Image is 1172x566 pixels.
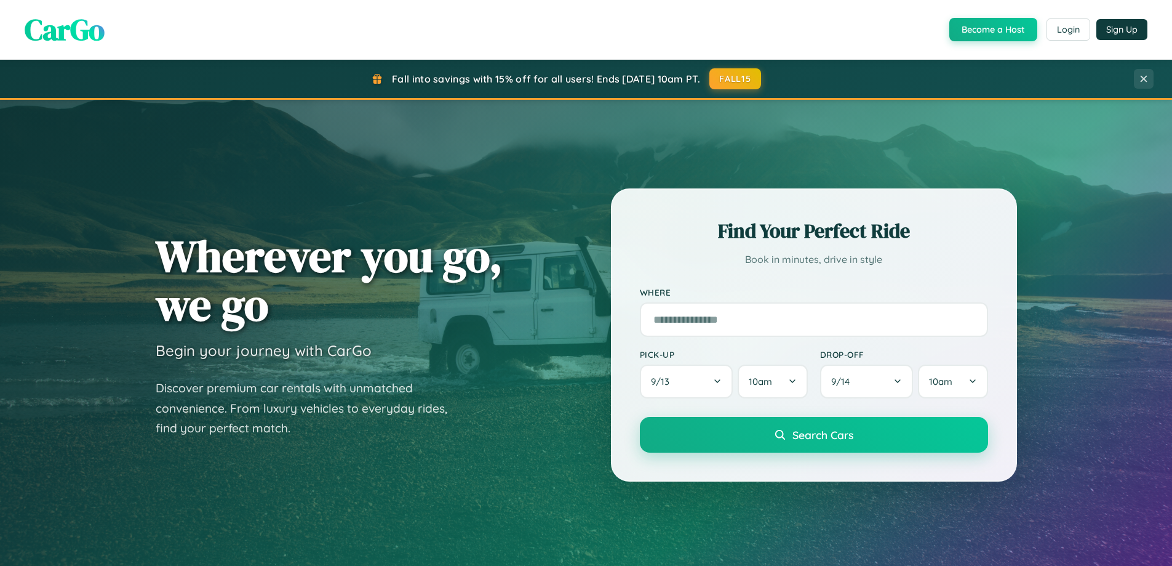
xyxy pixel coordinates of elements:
[929,376,952,387] span: 10am
[640,251,988,269] p: Book in minutes, drive in style
[1096,19,1147,40] button: Sign Up
[640,349,808,360] label: Pick-up
[738,365,807,398] button: 10am
[25,9,105,50] span: CarGo
[640,287,988,297] label: Where
[831,376,856,387] span: 9 / 14
[156,232,503,329] h1: Wherever you go, we go
[651,376,676,387] span: 9 / 13
[820,349,988,360] label: Drop-off
[792,428,853,442] span: Search Cars
[156,341,372,360] h3: Begin your journey with CarGo
[1046,18,1090,41] button: Login
[156,378,463,439] p: Discover premium car rentals with unmatched convenience. From luxury vehicles to everyday rides, ...
[709,68,761,89] button: FALL15
[640,365,733,398] button: 9/13
[749,376,772,387] span: 10am
[640,417,988,453] button: Search Cars
[640,217,988,245] h2: Find Your Perfect Ride
[918,365,987,398] button: 10am
[392,73,700,85] span: Fall into savings with 15% off for all users! Ends [DATE] 10am PT.
[820,365,914,398] button: 9/14
[949,18,1037,41] button: Become a Host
